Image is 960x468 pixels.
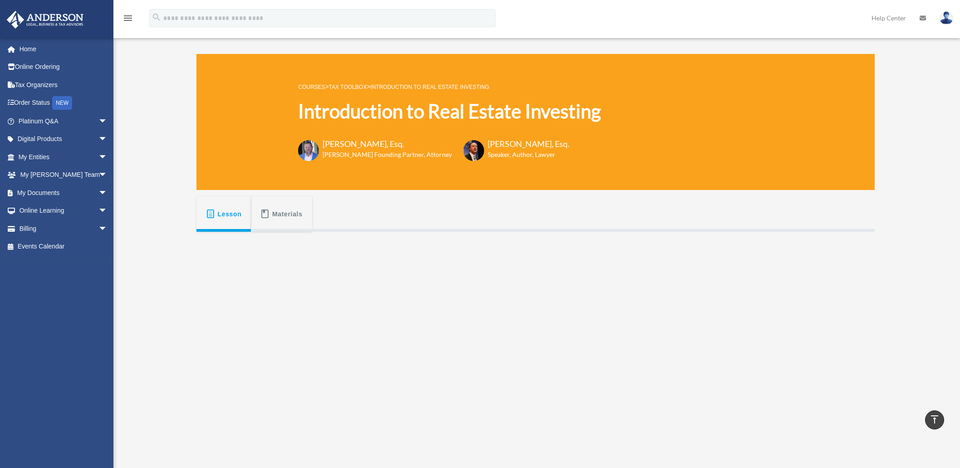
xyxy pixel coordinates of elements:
a: Events Calendar [6,238,121,256]
span: arrow_drop_down [98,219,117,238]
i: search [152,12,162,22]
a: My Documentsarrow_drop_down [6,184,121,202]
a: COURSES [298,84,325,90]
img: Toby-circle-head.png [298,140,319,161]
span: Materials [272,206,303,222]
span: arrow_drop_down [98,166,117,185]
a: vertical_align_top [925,410,944,429]
h1: Introduction to Real Estate Investing [298,98,601,125]
a: Platinum Q&Aarrow_drop_down [6,112,121,130]
a: Digital Productsarrow_drop_down [6,130,121,148]
img: Anderson Advisors Platinum Portal [4,11,86,29]
a: My Entitiesarrow_drop_down [6,148,121,166]
a: Billingarrow_drop_down [6,219,121,238]
h6: [PERSON_NAME] Founding Partner, Attorney [323,150,452,159]
div: NEW [52,96,72,110]
h6: Speaker, Author, Lawyer [488,150,558,159]
a: Introduction to Real Estate Investing [370,84,489,90]
a: menu [122,16,133,24]
a: Order StatusNEW [6,94,121,112]
i: vertical_align_top [929,414,940,425]
p: > > [298,81,601,93]
img: Scott-Estill-Headshot.png [463,140,484,161]
h3: [PERSON_NAME], Esq. [488,138,569,150]
a: Home [6,40,121,58]
a: Online Ordering [6,58,121,76]
a: Tax Toolbox [329,84,367,90]
a: My [PERSON_NAME] Teamarrow_drop_down [6,166,121,184]
span: arrow_drop_down [98,202,117,220]
span: Lesson [218,206,242,222]
span: arrow_drop_down [98,184,117,202]
span: arrow_drop_down [98,112,117,131]
h3: [PERSON_NAME], Esq. [323,138,452,150]
img: User Pic [940,11,953,24]
a: Online Learningarrow_drop_down [6,202,121,220]
a: Tax Organizers [6,76,121,94]
span: arrow_drop_down [98,130,117,149]
i: menu [122,13,133,24]
span: arrow_drop_down [98,148,117,166]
